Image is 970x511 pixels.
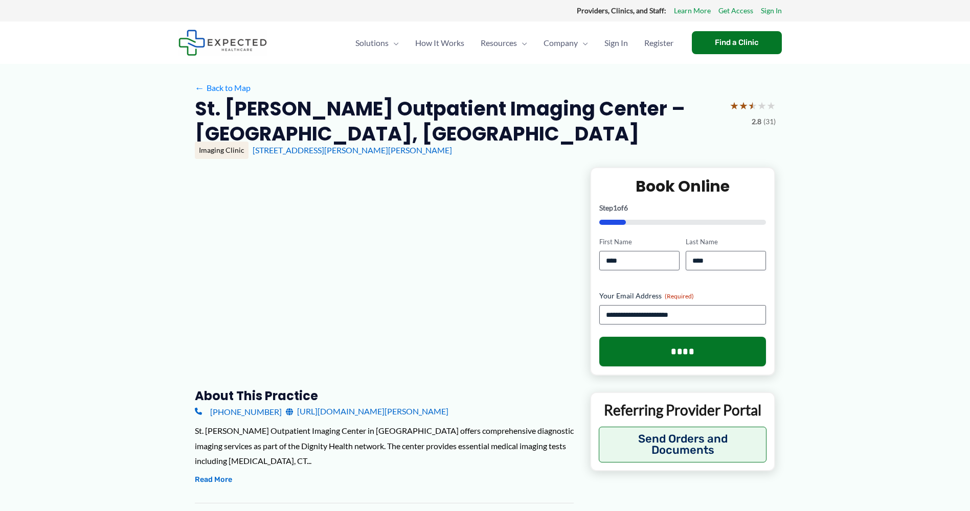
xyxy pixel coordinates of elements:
[692,31,782,54] a: Find a Clinic
[674,4,711,17] a: Learn More
[613,203,617,212] span: 1
[730,96,739,115] span: ★
[577,6,666,15] strong: Providers, Clinics, and Staff:
[347,25,407,61] a: SolutionsMenu Toggle
[752,115,761,128] span: 2.8
[407,25,472,61] a: How It Works
[596,25,636,61] a: Sign In
[355,25,389,61] span: Solutions
[578,25,588,61] span: Menu Toggle
[481,25,517,61] span: Resources
[195,474,232,486] button: Read More
[761,4,782,17] a: Sign In
[195,388,574,404] h3: About this practice
[599,176,766,196] h2: Book Online
[195,404,282,419] a: [PHONE_NUMBER]
[195,96,721,147] h2: St. [PERSON_NAME] Outpatient Imaging Center – [GEOGRAPHIC_DATA], [GEOGRAPHIC_DATA]
[535,25,596,61] a: CompanyMenu Toggle
[748,96,757,115] span: ★
[763,115,776,128] span: (31)
[195,80,251,96] a: ←Back to Map
[599,204,766,212] p: Step of
[757,96,766,115] span: ★
[766,96,776,115] span: ★
[415,25,464,61] span: How It Works
[599,237,680,247] label: First Name
[195,142,249,159] div: Imaging Clinic
[389,25,399,61] span: Menu Toggle
[195,83,205,92] span: ←
[739,96,748,115] span: ★
[544,25,578,61] span: Company
[718,4,753,17] a: Get Access
[253,145,452,155] a: [STREET_ADDRESS][PERSON_NAME][PERSON_NAME]
[472,25,535,61] a: ResourcesMenu Toggle
[624,203,628,212] span: 6
[195,423,574,469] div: St. [PERSON_NAME] Outpatient Imaging Center in [GEOGRAPHIC_DATA] offers comprehensive diagnostic ...
[347,25,682,61] nav: Primary Site Navigation
[636,25,682,61] a: Register
[178,30,267,56] img: Expected Healthcare Logo - side, dark font, small
[517,25,527,61] span: Menu Toggle
[599,427,767,462] button: Send Orders and Documents
[599,291,766,301] label: Your Email Address
[644,25,673,61] span: Register
[286,404,448,419] a: [URL][DOMAIN_NAME][PERSON_NAME]
[686,237,766,247] label: Last Name
[604,25,628,61] span: Sign In
[665,292,694,300] span: (Required)
[599,401,767,419] p: Referring Provider Portal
